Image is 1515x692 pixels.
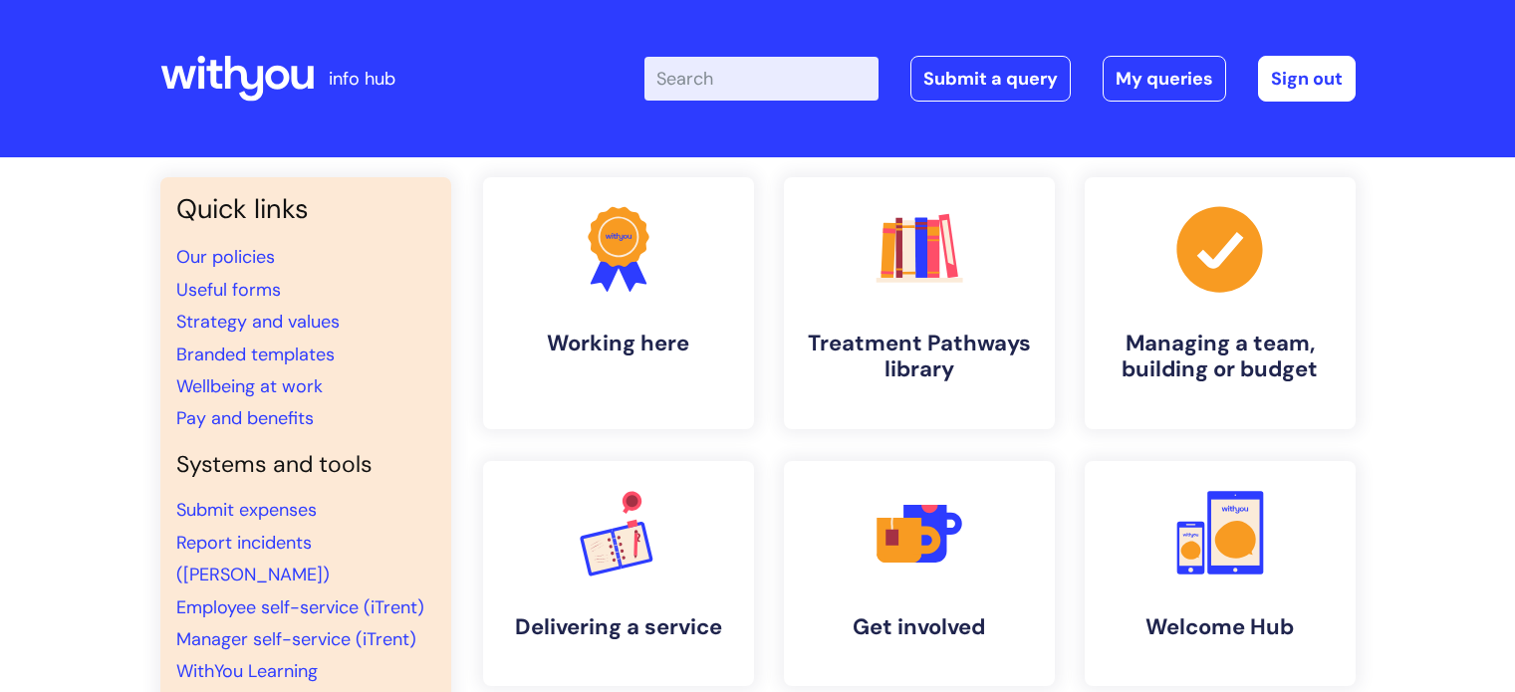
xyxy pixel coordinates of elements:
h4: Working here [499,331,738,356]
h4: Welcome Hub [1101,614,1340,640]
a: Useful forms [176,278,281,302]
a: Working here [483,177,754,429]
a: Pay and benefits [176,406,314,430]
a: Manager self-service (iTrent) [176,627,416,651]
a: Managing a team, building or budget [1085,177,1356,429]
a: Branded templates [176,343,335,366]
a: Our policies [176,245,275,269]
h4: Systems and tools [176,451,435,479]
h4: Treatment Pathways library [800,331,1039,383]
a: Submit a query [910,56,1071,102]
h3: Quick links [176,193,435,225]
a: Employee self-service (iTrent) [176,595,424,619]
a: Welcome Hub [1085,461,1356,686]
div: | - [644,56,1356,102]
h4: Get involved [800,614,1039,640]
input: Search [644,57,879,101]
a: Strategy and values [176,310,340,334]
a: Sign out [1258,56,1356,102]
a: WithYou Learning [176,659,318,683]
p: info hub [329,63,395,95]
h4: Delivering a service [499,614,738,640]
a: Treatment Pathways library [784,177,1055,429]
a: Report incidents ([PERSON_NAME]) [176,531,330,586]
a: My queries [1103,56,1226,102]
a: Delivering a service [483,461,754,686]
a: Submit expenses [176,498,317,522]
h4: Managing a team, building or budget [1101,331,1340,383]
a: Get involved [784,461,1055,686]
a: Wellbeing at work [176,374,323,398]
